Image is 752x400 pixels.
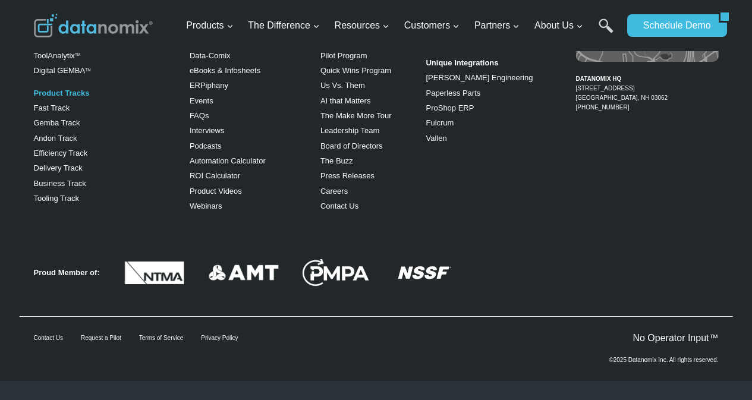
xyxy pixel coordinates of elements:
[320,141,383,150] a: Board of Directors
[426,134,446,143] a: Vallen
[201,335,238,341] a: Privacy Policy
[190,187,242,196] a: Product Videos
[426,58,498,67] strong: Unique Integrations
[34,118,80,127] a: Gemba Track
[320,66,391,75] a: Quick Wins Program
[85,68,90,72] sup: TM
[320,171,375,180] a: Press Releases
[609,357,718,363] p: ©2025 Datanomix Inc. All rights reserved.
[34,134,77,143] a: Andon Track
[474,18,520,33] span: Partners
[34,179,86,188] a: Business Track
[34,89,90,97] a: Product Tracks
[576,85,668,101] a: [STREET_ADDRESS][GEOGRAPHIC_DATA], NH 03062
[190,111,209,120] a: FAQs
[248,18,320,33] span: The Difference
[181,7,621,45] nav: Primary Navigation
[426,73,533,82] a: [PERSON_NAME] Engineering
[320,187,348,196] a: Careers
[190,96,213,105] a: Events
[186,18,233,33] span: Products
[576,65,719,112] figcaption: [PHONE_NUMBER]
[320,126,380,135] a: Leadership Team
[34,14,153,37] img: Datanomix
[320,96,371,105] a: AI that Matters
[426,103,474,112] a: ProShop ERP
[404,18,460,33] span: Customers
[426,89,480,97] a: Paperless Parts
[34,66,91,75] a: Digital GEMBATM
[190,81,228,90] a: ERPiphany
[190,201,222,210] a: Webinars
[34,103,70,112] a: Fast Track
[320,201,358,210] a: Contact Us
[6,190,197,394] iframe: Popup CTA
[335,18,389,33] span: Resources
[75,52,80,56] a: TM
[34,163,83,172] a: Delivery Track
[190,51,231,60] a: Data-Comix
[627,14,719,37] a: Schedule Demo
[633,333,718,343] a: No Operator Input™
[599,18,613,45] a: Search
[426,118,454,127] a: Fulcrum
[320,81,365,90] a: Us Vs. Them
[576,75,622,82] strong: DATANOMIX HQ
[34,149,88,158] a: Efficiency Track
[320,51,367,60] a: Pilot Program
[34,51,75,60] a: ToolAnalytix
[190,66,260,75] a: eBooks & Infosheets
[320,111,392,120] a: The Make More Tour
[320,156,353,165] a: The Buzz
[190,156,266,165] a: Automation Calculator
[190,141,221,150] a: Podcasts
[190,126,225,135] a: Interviews
[534,18,583,33] span: About Us
[190,171,240,180] a: ROI Calculator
